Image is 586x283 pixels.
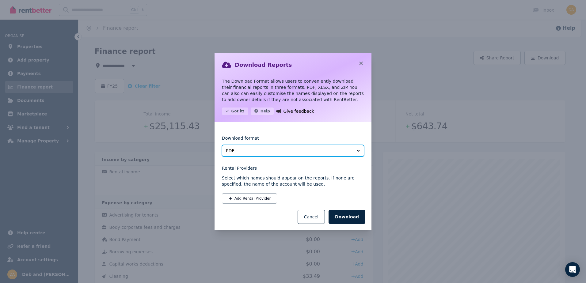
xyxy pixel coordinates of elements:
p: The Download Format allows users to conveniently download their financial reports in three format... [222,78,364,103]
div: Open Intercom Messenger [565,262,580,277]
button: Download [329,210,365,224]
button: Cancel [298,210,325,224]
legend: Rental Providers [222,165,364,171]
a: Give feedback [276,108,314,115]
span: PDF [226,148,352,154]
button: Add Rental Provider [222,193,277,204]
button: Help [251,108,274,115]
button: PDF [222,145,364,157]
p: Select which names should appear on the reports. If none are specified, the name of the account w... [222,175,364,187]
button: Got it! [222,108,248,115]
label: Download format [222,135,259,145]
h2: Download Reports [235,61,292,69]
